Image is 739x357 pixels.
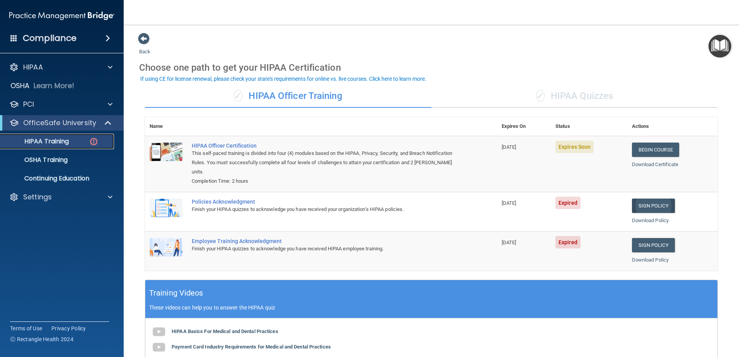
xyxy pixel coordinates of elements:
p: Learn More! [34,81,75,90]
span: Expires Soon [555,141,594,153]
span: ✓ [234,90,242,102]
a: PCI [9,100,112,109]
div: Finish your HIPAA quizzes to acknowledge you have received HIPAA employee training. [192,244,458,253]
b: HIPAA Basics For Medical and Dental Practices [172,328,278,334]
p: HIPAA [23,63,43,72]
div: Employee Training Acknowledgment [192,238,458,244]
img: gray_youtube_icon.38fcd6cc.png [151,340,167,355]
div: Finish your HIPAA quizzes to acknowledge you have received your organization’s HIPAA policies. [192,205,458,214]
img: danger-circle.6113f641.png [89,137,99,146]
p: OSHA Training [5,156,68,164]
a: Privacy Policy [51,325,86,332]
span: ✓ [536,90,545,102]
a: Settings [9,192,112,202]
div: HIPAA Quizzes [431,85,718,108]
img: PMB logo [9,8,114,24]
a: Sign Policy [632,199,675,213]
b: Payment Card Industry Requirements for Medical and Dental Practices [172,344,331,350]
a: HIPAA [9,63,112,72]
p: These videos can help you to answer the HIPAA quiz [149,304,713,311]
button: If using CE for license renewal, please check your state's requirements for online vs. live cours... [139,75,427,83]
div: Choose one path to get your HIPAA Certification [139,56,724,79]
span: [DATE] [502,240,516,245]
p: HIPAA Training [5,138,69,145]
th: Name [145,117,187,136]
a: Sign Policy [632,238,675,252]
button: Open Resource Center [708,35,731,58]
span: Expired [555,236,581,248]
div: If using CE for license renewal, please check your state's requirements for online vs. live cours... [140,76,426,82]
a: Download Policy [632,218,669,223]
th: Expires On [497,117,551,136]
a: Back [139,39,150,54]
a: Begin Course [632,143,679,157]
h4: Compliance [23,33,77,44]
span: [DATE] [502,200,516,206]
h5: Training Videos [149,286,203,300]
span: Expired [555,197,581,209]
img: gray_youtube_icon.38fcd6cc.png [151,324,167,340]
div: HIPAA Officer Training [145,85,431,108]
th: Actions [627,117,718,136]
a: Download Policy [632,257,669,263]
p: Settings [23,192,52,202]
p: OfficeSafe University [23,118,96,127]
span: Ⓒ Rectangle Health 2024 [10,335,73,343]
a: HIPAA Officer Certification [192,143,458,149]
iframe: Drift Widget Chat Controller [605,302,730,333]
div: Policies Acknowledgment [192,199,458,205]
span: [DATE] [502,144,516,150]
p: PCI [23,100,34,109]
p: Continuing Education [5,175,111,182]
p: OSHA [10,81,30,90]
a: OfficeSafe University [9,118,112,127]
div: Completion Time: 2 hours [192,177,458,186]
th: Status [551,117,627,136]
div: This self-paced training is divided into four (4) modules based on the HIPAA, Privacy, Security, ... [192,149,458,177]
a: Download Certificate [632,161,679,167]
a: Terms of Use [10,325,42,332]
